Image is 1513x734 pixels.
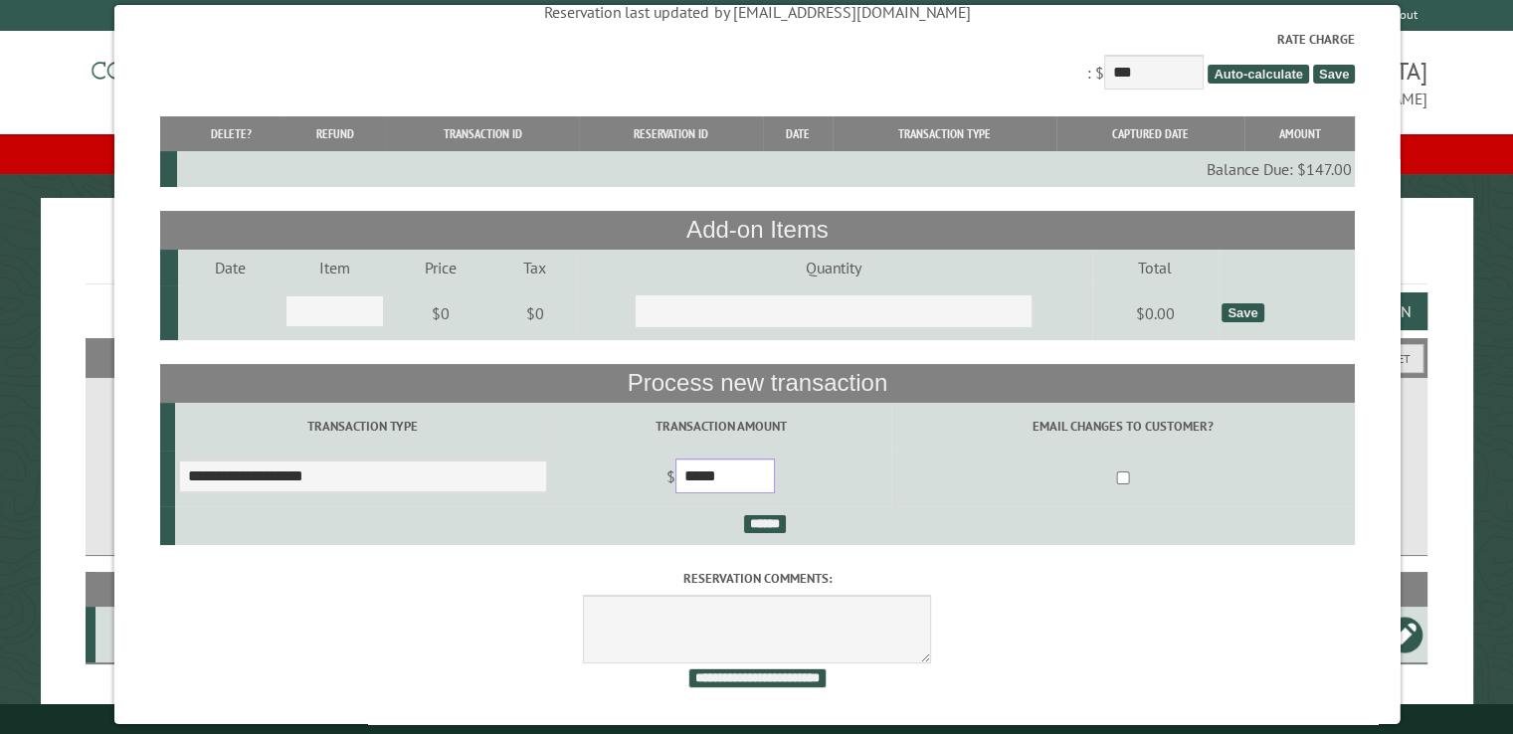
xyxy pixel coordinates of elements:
[176,151,1355,187] td: Balance Due: $147.00
[575,250,1090,285] td: Quantity
[95,572,175,607] th: Site
[159,569,1355,588] label: Reservation comments:
[159,364,1355,402] th: Process new transaction
[86,39,334,116] img: Campground Commander
[282,250,386,285] td: Item
[550,451,890,506] td: $
[1091,250,1219,285] td: Total
[178,417,547,436] label: Transaction Type
[1312,65,1354,84] span: Save
[386,250,493,285] td: Price
[762,116,833,151] th: Date
[832,116,1055,151] th: Transaction Type
[386,285,493,341] td: $0
[159,1,1355,23] div: Reservation last updated by [EMAIL_ADDRESS][DOMAIN_NAME]
[1221,303,1262,322] div: Save
[578,116,762,151] th: Reservation ID
[103,625,172,644] div: 66
[1243,116,1354,151] th: Amount
[284,116,385,151] th: Refund
[493,285,576,341] td: $0
[1055,116,1243,151] th: Captured Date
[177,250,282,285] td: Date
[645,712,869,725] small: © Campground Commander LLC. All rights reserved.
[159,30,1355,94] div: : $
[159,211,1355,249] th: Add-on Items
[385,116,578,151] th: Transaction ID
[1207,65,1308,84] span: Auto-calculate
[553,417,887,436] label: Transaction Amount
[493,250,576,285] td: Tax
[176,116,284,151] th: Delete?
[86,230,1427,284] h1: Reservations
[1091,285,1219,341] td: $0.00
[86,338,1427,376] h2: Filters
[893,417,1351,436] label: Email changes to customer?
[159,30,1355,49] label: Rate Charge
